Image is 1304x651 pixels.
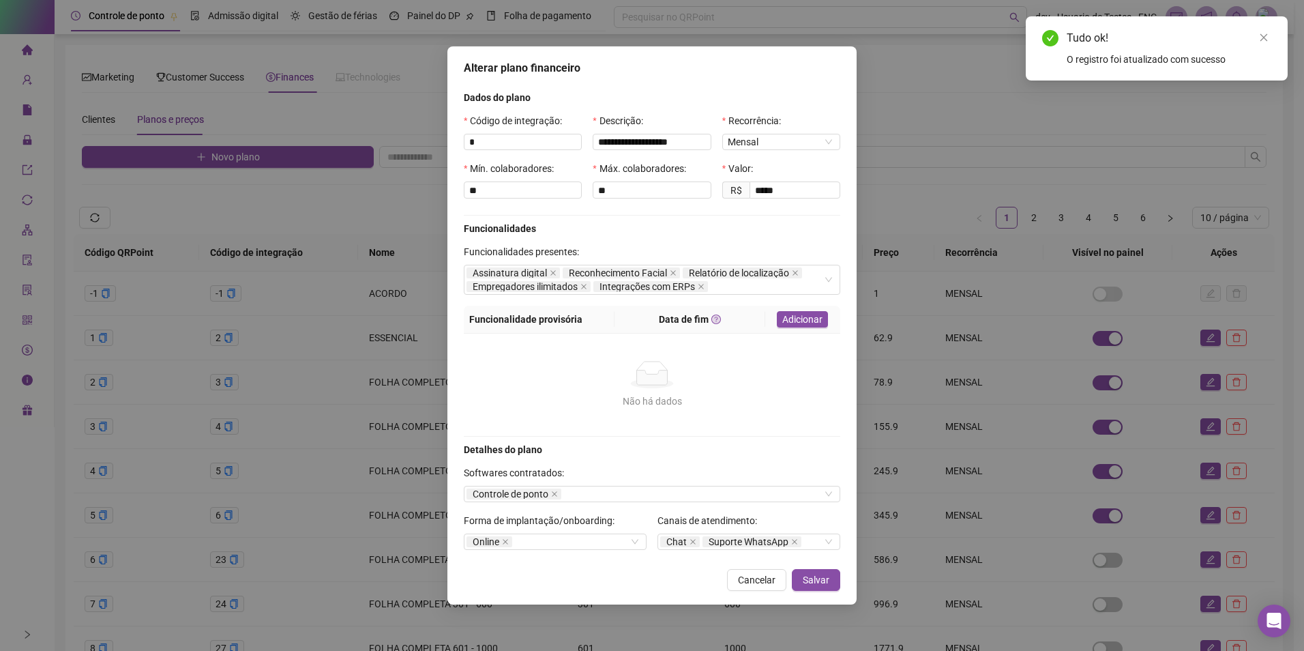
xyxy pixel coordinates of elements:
[1258,605,1290,637] div: Open Intercom Messenger
[599,282,695,291] span: Integrações com ERPs
[670,270,677,276] span: close
[473,489,548,499] span: Controle de ponto
[1042,30,1058,46] span: check-circle
[464,223,536,234] span: Funcionalidades
[464,513,623,528] label: Forma de implantação/onboarding:
[475,394,829,409] div: Não há dados
[620,312,760,327] div: Data de fim
[464,113,571,128] label: Código de integração:
[791,538,798,545] span: close
[690,538,696,545] span: close
[792,569,840,591] button: Salvar
[551,491,558,497] span: close
[473,537,499,547] span: Online
[660,536,700,547] span: Chat
[466,267,560,278] span: Assinatura digital
[502,538,509,545] span: close
[666,537,687,547] span: Chat
[728,134,835,149] span: Mensal
[803,573,829,588] span: Salvar
[792,270,799,276] span: close
[464,444,542,455] span: Detalhes do plano
[466,281,591,292] span: Empregadores ilimitados
[464,161,563,176] label: Mín. colaboradores:
[580,283,587,290] span: close
[464,92,531,103] span: Dados do plano
[464,60,840,76] div: Alterar plano financeiro
[689,268,789,278] span: Relatório de localização
[464,306,614,334] th: Funcionalidade provisória
[466,536,512,547] span: Online
[563,267,680,278] span: Reconhecimento Facial
[698,283,705,290] span: close
[709,537,788,547] span: Suporte WhatsApp
[1067,30,1271,46] div: Tudo ok!
[702,536,801,547] span: Suporte WhatsApp
[738,573,775,588] span: Cancelar
[722,113,790,128] label: Recorrência:
[1067,52,1271,67] div: O registro foi atualizado com sucesso
[722,182,750,199] div: R$
[782,312,823,327] span: Adicionar
[683,267,802,278] span: Relatório de localização
[593,161,694,176] label: Máx. colaboradores:
[657,513,766,528] label: Canais de atendimento:
[473,282,578,291] span: Empregadores ilimitados
[711,315,721,324] span: question-circle
[464,244,588,259] label: Funcionalidades presentes:
[569,268,667,278] span: Reconhecimento Facial
[466,489,561,500] span: Controle de ponto
[1256,30,1271,45] a: Close
[593,113,651,128] label: Descrição:
[722,161,762,176] label: Valor:
[1259,33,1269,42] span: close
[464,465,573,480] label: Softwares contratados:
[473,268,547,278] span: Assinatura digital
[727,569,786,591] button: Cancelar
[593,281,708,292] span: Integrações com ERPs
[777,311,828,328] button: Adicionar
[550,270,557,276] span: close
